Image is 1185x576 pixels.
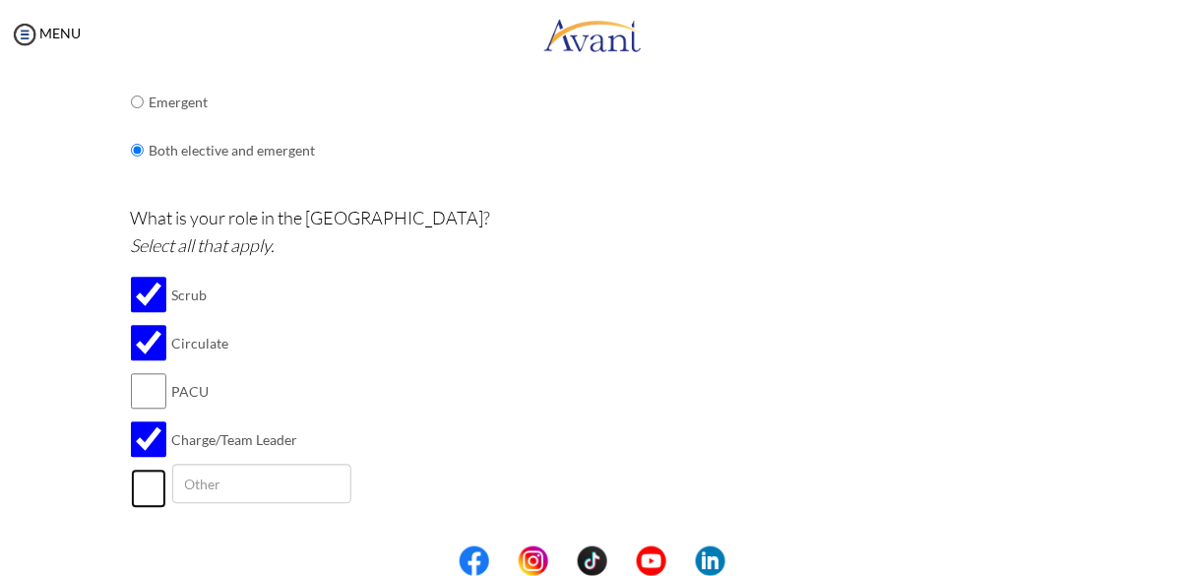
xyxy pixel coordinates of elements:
img: in.png [519,546,548,576]
p: On average, how many cases are performed in the operating room in a day? [131,544,1061,571]
td: Scrub [172,272,351,320]
td: Both elective and emergent [150,127,316,175]
img: blank.png [489,546,519,576]
img: blank.png [548,546,578,576]
img: li.png [696,546,725,576]
img: logo.png [543,5,642,64]
i: Select all that apply. [131,235,276,257]
td: Circulate [172,320,351,368]
img: icon-menu.png [10,20,39,49]
td: PACU [172,368,351,416]
p: What is your role in the [GEOGRAPHIC_DATA]? [131,205,1061,260]
img: yt.png [637,546,666,576]
a: MENU [10,25,81,41]
input: Other [172,465,351,504]
img: blank.png [607,546,637,576]
td: Emergent [150,79,316,127]
img: blank.png [666,546,696,576]
td: Charge/Team Leader [172,416,351,465]
img: tt.png [578,546,607,576]
img: fb.png [460,546,489,576]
